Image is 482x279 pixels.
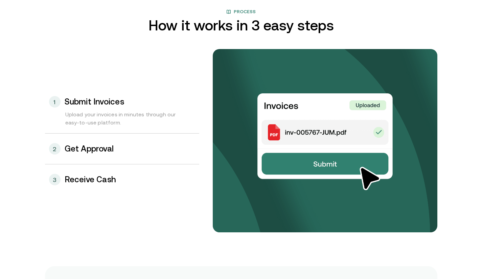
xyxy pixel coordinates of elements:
img: bg [213,49,437,232]
span: Process [234,8,256,15]
div: 1 [49,96,61,108]
div: Upload your invoices in minutes through our easy-to-use platform. [45,110,199,133]
h3: Get Approval [65,144,114,153]
img: Submit invoices [257,93,393,191]
div: 3 [49,174,61,185]
div: 2 [49,143,61,155]
h3: Receive Cash [65,175,116,184]
h2: How it works in 3 easy steps [148,18,334,33]
img: book [226,9,231,14]
h3: Submit Invoices [65,97,124,106]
